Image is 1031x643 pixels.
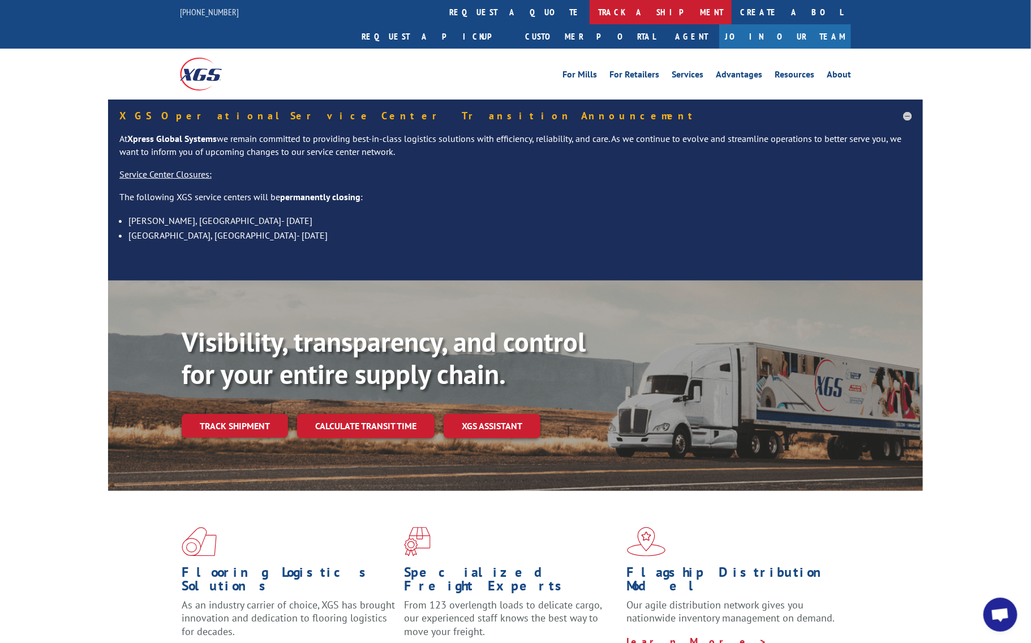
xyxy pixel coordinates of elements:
a: [PHONE_NUMBER] [180,6,239,18]
img: xgs-icon-flagship-distribution-model-red [627,527,666,556]
li: [PERSON_NAME], [GEOGRAPHIC_DATA]- [DATE] [128,213,912,228]
a: Join Our Team [719,24,851,49]
p: At we remain committed to providing best-in-class logistics solutions with efficiency, reliabilit... [119,132,912,169]
a: Customer Portal [517,24,664,49]
a: About [827,70,851,83]
u: Service Center Closures: [119,169,212,180]
a: Agent [664,24,719,49]
a: Calculate transit time [297,414,435,438]
strong: permanently closing [280,191,360,202]
h5: XGS Operational Service Center Transition Announcement [119,111,912,121]
span: As an industry carrier of choice, XGS has brought innovation and dedication to flooring logistics... [182,598,395,638]
a: For Retailers [609,70,659,83]
img: xgs-icon-total-supply-chain-intelligence-red [182,527,217,556]
h1: Specialized Freight Experts [404,566,618,598]
a: For Mills [562,70,597,83]
a: Request a pickup [353,24,517,49]
img: xgs-icon-focused-on-flooring-red [404,527,431,556]
strong: Xpress Global Systems [127,133,217,144]
a: Track shipment [182,414,288,438]
a: Advantages [716,70,762,83]
a: XGS ASSISTANT [444,414,540,438]
h1: Flagship Distribution Model [627,566,841,598]
span: Our agile distribution network gives you nationwide inventory management on demand. [627,598,835,625]
a: Services [672,70,703,83]
a: Resources [775,70,814,83]
li: [GEOGRAPHIC_DATA], [GEOGRAPHIC_DATA]- [DATE] [128,228,912,243]
h1: Flooring Logistics Solutions [182,566,396,598]
p: The following XGS service centers will be : [119,191,912,213]
a: Open chat [983,598,1017,632]
b: Visibility, transparency, and control for your entire supply chain. [182,324,586,392]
